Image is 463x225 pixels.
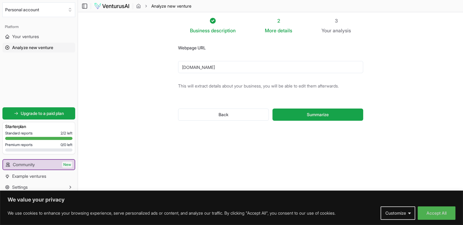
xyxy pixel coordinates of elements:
[62,162,72,168] span: New
[94,2,130,10] img: logo
[178,45,206,50] label: Webpage URL
[178,109,269,121] button: Back
[2,171,75,181] a: Example ventures
[5,123,72,130] h3: Starter plan
[8,196,455,203] p: We value your privacy
[2,182,75,192] button: Settings
[321,27,331,34] span: Your
[13,162,35,168] span: Community
[211,27,236,34] span: description
[151,3,191,9] span: Analyze new venture
[136,3,191,9] nav: breadcrumb
[12,45,53,51] span: Analyze new venture
[12,34,39,40] span: Your ventures
[418,206,455,220] button: Accept All
[21,110,64,116] span: Upgrade to a paid plan
[5,131,33,136] span: Standard reports
[265,17,292,24] div: 2
[2,107,75,120] a: Upgrade to a paid plan
[2,32,75,41] a: Your ventures
[8,209,335,217] p: We use cookies to enhance your browsing experience, serve personalized ads or content, and analyz...
[61,131,72,136] span: 2 / 2 left
[2,43,75,52] a: Analyze new venture
[178,61,363,73] input: https://your-domain.com
[272,109,363,121] button: Summarize
[12,173,46,179] span: Example ventures
[61,142,72,147] span: 0 / 0 left
[2,22,75,32] div: Platform
[321,17,351,24] div: 3
[5,142,33,147] span: Premium reports
[3,160,75,170] a: CommunityNew
[381,206,415,220] button: Customize
[12,184,28,190] span: Settings
[2,2,75,17] button: Select an organization
[333,27,351,34] span: analysis
[190,27,210,34] span: Business
[278,27,292,34] span: details
[178,83,363,89] p: This will extract details about your business, you will be able to edit them afterwards.
[265,27,276,34] span: More
[307,112,329,118] span: Summarize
